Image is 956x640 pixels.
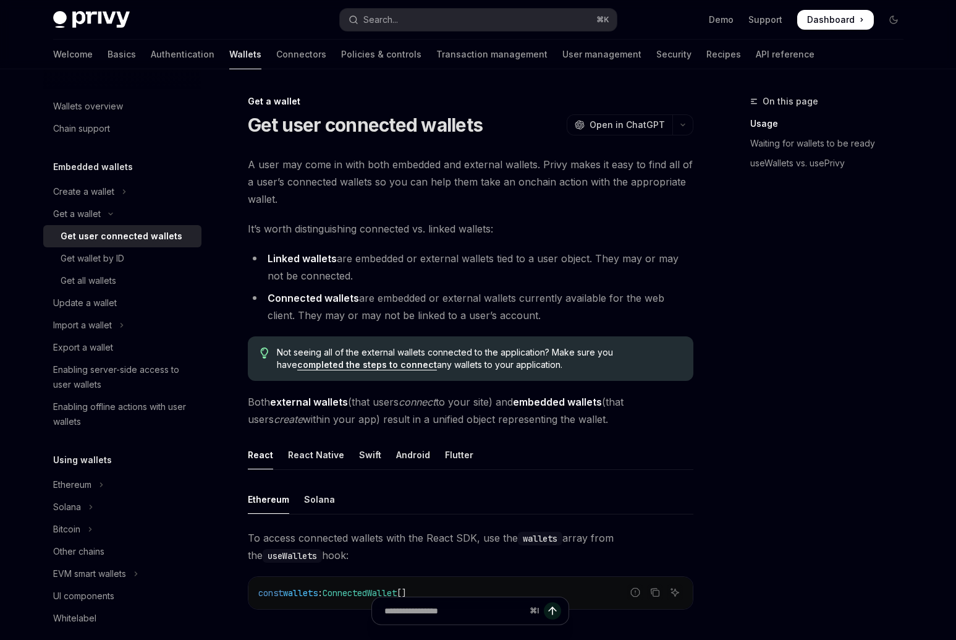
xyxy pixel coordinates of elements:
[53,318,112,333] div: Import a wallet
[53,589,114,604] div: UI components
[248,485,289,514] div: Ethereum
[248,220,693,237] span: It’s worth distinguishing connected vs. linked wallets:
[43,518,201,540] button: Toggle Bitcoin section
[53,500,81,514] div: Solana
[248,289,693,324] li: are embedded or external wallets currently available for the web client. They may or may not be l...
[396,440,430,469] div: Android
[43,336,201,359] a: Export a wallet
[43,314,201,336] button: Toggle Import a wallet section
[53,362,194,392] div: Enabling server-side access to user wallets
[304,485,335,514] div: Solana
[248,156,693,208] span: A user may come in with both embedded and external wallets. Privy makes it easy to find all of a ...
[53,11,130,28] img: dark logo
[627,584,643,600] button: Report incorrect code
[797,10,874,30] a: Dashboard
[43,474,201,496] button: Toggle Ethereum section
[43,247,201,270] a: Get wallet by ID
[43,270,201,292] a: Get all wallets
[397,587,407,599] span: []
[399,396,436,408] em: connect
[647,584,663,600] button: Copy the contents from the code block
[53,566,126,581] div: EVM smart wallets
[43,225,201,247] a: Get user connected wallets
[750,134,913,153] a: Waiting for wallets to be ready
[750,114,913,134] a: Usage
[436,40,548,69] a: Transaction management
[43,117,201,140] a: Chain support
[359,440,381,469] div: Swift
[567,114,672,135] button: Open in ChatGPT
[518,532,562,545] code: wallets
[53,544,104,559] div: Other chains
[53,40,93,69] a: Welcome
[596,15,609,25] span: ⌘ K
[268,292,359,304] strong: Connected wallets
[263,549,322,563] code: useWallets
[318,587,323,599] span: :
[750,153,913,173] a: useWallets vs. usePrivy
[151,40,214,69] a: Authentication
[43,585,201,607] a: UI components
[53,453,112,467] h5: Using wallets
[656,40,692,69] a: Security
[53,522,80,537] div: Bitcoin
[270,396,348,408] strong: external wallets
[513,396,602,408] strong: embedded wallets
[53,340,113,355] div: Export a wallet
[53,99,123,114] div: Wallets overview
[108,40,136,69] a: Basics
[61,229,182,244] div: Get user connected wallets
[590,119,665,131] span: Open in ChatGPT
[323,587,397,599] span: ConnectedWallet
[229,40,261,69] a: Wallets
[340,9,617,31] button: Open search
[807,14,855,26] span: Dashboard
[43,396,201,433] a: Enabling offline actions with user wallets
[709,14,734,26] a: Demo
[260,348,269,359] svg: Tip
[297,359,437,370] a: completed the steps to connect
[43,292,201,314] a: Update a wallet
[53,296,117,310] div: Update a wallet
[43,607,201,629] a: Whitelabel
[43,563,201,585] button: Toggle EVM smart wallets section
[258,587,283,599] span: const
[445,440,473,469] div: Flutter
[544,602,561,620] button: Send message
[43,540,201,563] a: Other chains
[276,40,326,69] a: Connectors
[43,496,201,518] button: Toggle Solana section
[248,529,693,564] span: To access connected wallets with the React SDK, use the array from the hook:
[53,121,110,136] div: Chain support
[53,184,114,199] div: Create a wallet
[43,181,201,203] button: Toggle Create a wallet section
[248,250,693,284] li: are embedded or external wallets tied to a user object. They may or may not be connected.
[248,95,693,108] div: Get a wallet
[248,393,693,428] span: Both (that users to your site) and (that users within your app) result in a unified object repres...
[763,94,818,109] span: On this page
[277,346,680,371] span: Not seeing all of the external wallets connected to the application? Make sure you have any walle...
[341,40,421,69] a: Policies & controls
[43,359,201,396] a: Enabling server-side access to user wallets
[61,273,116,288] div: Get all wallets
[667,584,683,600] button: Ask AI
[748,14,782,26] a: Support
[756,40,814,69] a: API reference
[706,40,741,69] a: Recipes
[562,40,641,69] a: User management
[283,587,318,599] span: wallets
[248,114,483,136] h1: Get user connected wallets
[53,611,96,626] div: Whitelabel
[268,252,337,265] strong: Linked wallets
[61,251,124,266] div: Get wallet by ID
[53,160,133,174] h5: Embedded wallets
[274,413,303,425] em: create
[384,597,525,625] input: Ask a question...
[53,399,194,429] div: Enabling offline actions with user wallets
[53,477,91,492] div: Ethereum
[288,440,344,469] div: React Native
[363,12,398,27] div: Search...
[53,207,101,221] div: Get a wallet
[43,203,201,225] button: Toggle Get a wallet section
[884,10,903,30] button: Toggle dark mode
